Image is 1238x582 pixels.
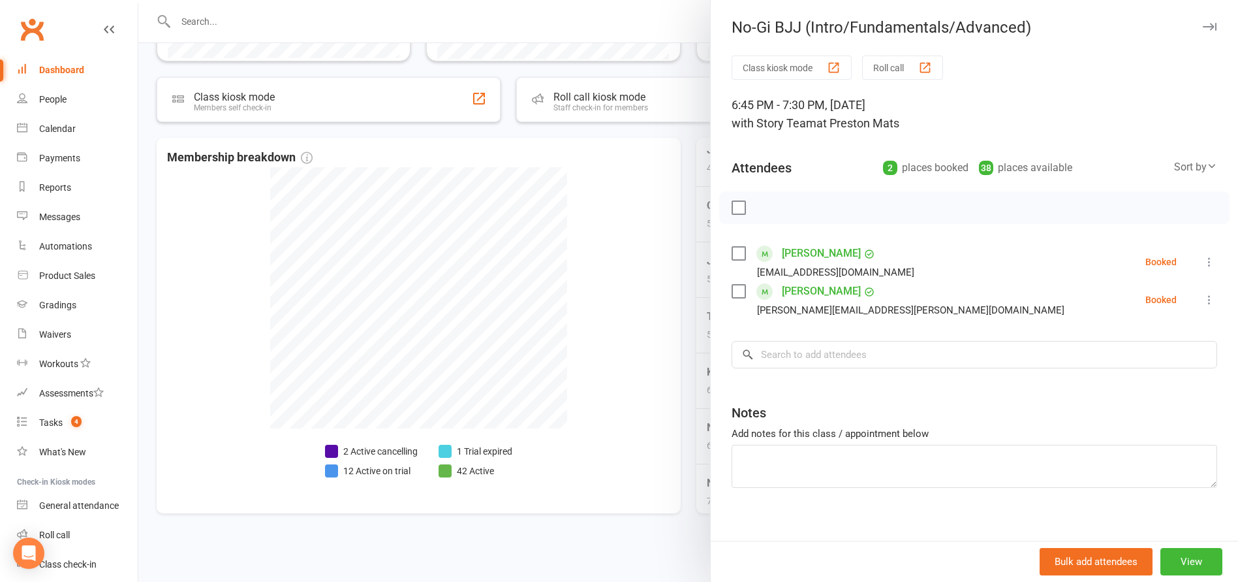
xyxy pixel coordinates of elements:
[17,408,138,438] a: Tasks 4
[732,56,852,80] button: Class kiosk mode
[732,116,816,130] span: with Story Team
[17,85,138,114] a: People
[39,417,63,428] div: Tasks
[39,559,97,570] div: Class check-in
[979,159,1072,177] div: places available
[782,281,861,302] a: [PERSON_NAME]
[17,114,138,144] a: Calendar
[16,13,48,46] a: Clubworx
[1160,548,1222,575] button: View
[17,173,138,202] a: Reports
[39,300,76,310] div: Gradings
[17,438,138,467] a: What's New
[39,388,104,398] div: Assessments
[883,159,968,177] div: places booked
[816,116,899,130] span: at Preston Mats
[1145,295,1177,304] div: Booked
[39,241,92,251] div: Automations
[17,379,138,408] a: Assessments
[862,56,943,80] button: Roll call
[39,182,71,193] div: Reports
[17,56,138,85] a: Dashboard
[17,491,138,521] a: General attendance kiosk mode
[17,521,138,550] a: Roll call
[17,550,138,579] a: Class kiosk mode
[732,404,766,422] div: Notes
[39,153,80,163] div: Payments
[979,161,993,175] div: 38
[71,416,82,427] span: 4
[17,144,138,173] a: Payments
[17,320,138,349] a: Waivers
[757,264,914,281] div: [EMAIL_ADDRESS][DOMAIN_NAME]
[17,261,138,291] a: Product Sales
[883,161,897,175] div: 2
[39,212,80,222] div: Messages
[39,359,78,369] div: Workouts
[1145,257,1177,267] div: Booked
[711,18,1238,37] div: No-Gi BJJ (Intro/Fundamentals/Advanced)
[732,341,1217,368] input: Search to add attendees
[17,349,138,379] a: Workouts
[39,123,76,134] div: Calendar
[39,447,86,457] div: What's New
[732,426,1217,442] div: Add notes for this class / appointment below
[39,94,67,105] div: People
[732,159,792,177] div: Attendees
[732,96,1217,133] div: 6:45 PM - 7:30 PM, [DATE]
[17,202,138,232] a: Messages
[757,302,1064,319] div: [PERSON_NAME][EMAIL_ADDRESS][PERSON_NAME][DOMAIN_NAME]
[17,232,138,261] a: Automations
[1174,159,1217,176] div: Sort by
[39,329,71,340] div: Waivers
[39,500,119,511] div: General attendance
[39,530,70,540] div: Roll call
[17,291,138,320] a: Gradings
[1040,548,1153,575] button: Bulk add attendees
[39,65,84,75] div: Dashboard
[39,270,95,281] div: Product Sales
[13,538,44,569] div: Open Intercom Messenger
[782,243,861,264] a: [PERSON_NAME]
